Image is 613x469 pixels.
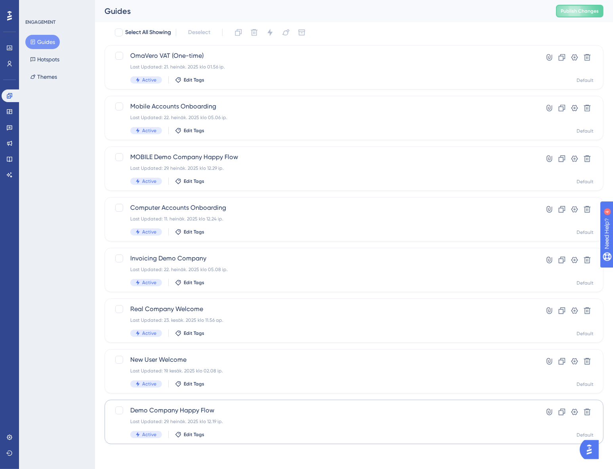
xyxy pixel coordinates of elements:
span: Active [142,381,156,387]
button: Themes [25,70,62,84]
button: Edit Tags [175,381,204,387]
div: Default [577,229,594,235]
span: Active [142,77,156,83]
div: Last Updated: 22. heinäk. 2025 klo 05.08 ip. [130,266,514,273]
div: ENGAGEMENT [25,19,55,25]
button: Deselect [181,25,217,40]
span: Real Company Welcome [130,304,514,314]
div: Default [577,77,594,84]
span: Edit Tags [184,381,204,387]
span: Invoicing Demo Company [130,254,514,263]
div: Default [577,381,594,387]
span: Active [142,178,156,184]
span: Edit Tags [184,229,204,235]
button: Edit Tags [175,178,204,184]
div: Last Updated: 22. heinäk. 2025 klo 05.06 ip. [130,114,514,121]
span: Edit Tags [184,330,204,336]
button: Edit Tags [175,330,204,336]
span: Demo Company Happy Flow [130,406,514,415]
button: Guides [25,35,60,49]
button: Hotspots [25,52,64,66]
span: Select All Showing [125,28,171,37]
div: Last Updated: 11. heinäk. 2025 klo 12.24 ip. [130,216,514,222]
span: Mobile Accounts Onboarding [130,102,514,111]
span: Active [142,279,156,286]
button: Edit Tags [175,229,204,235]
div: Default [577,178,594,185]
span: New User Welcome [130,355,514,365]
span: Active [142,127,156,134]
div: Last Updated: 29. heinäk. 2025 klo 12.19 ip. [130,418,514,425]
div: 4 [55,4,57,10]
span: Edit Tags [184,178,204,184]
button: Edit Tags [175,431,204,438]
span: Edit Tags [184,279,204,286]
span: MOBILE Demo Company Happy Flow [130,152,514,162]
button: Edit Tags [175,127,204,134]
div: Last Updated: 23. kesäk. 2025 klo 11.56 ap. [130,317,514,323]
span: Publish Changes [561,8,599,14]
button: Edit Tags [175,77,204,83]
span: Need Help? [19,2,49,11]
span: Deselect [188,28,210,37]
div: Default [577,280,594,286]
div: Guides [105,6,536,17]
span: Edit Tags [184,431,204,438]
span: Edit Tags [184,77,204,83]
span: Edit Tags [184,127,204,134]
div: Default [577,128,594,134]
div: Last Updated: 21. heinäk. 2025 klo 01.56 ip. [130,64,514,70]
span: Active [142,229,156,235]
div: Last Updated: 29. heinäk. 2025 klo 12.29 ip. [130,165,514,171]
button: Publish Changes [556,5,603,17]
div: Default [577,330,594,337]
span: OmaVero VAT (One-time) [130,51,514,61]
div: Default [577,432,594,438]
span: Active [142,330,156,336]
button: Edit Tags [175,279,204,286]
iframe: UserGuiding AI Assistant Launcher [580,438,603,461]
div: Last Updated: 19. kesäk. 2025 klo 02.08 ip. [130,368,514,374]
span: Computer Accounts Onboarding [130,203,514,213]
span: Active [142,431,156,438]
